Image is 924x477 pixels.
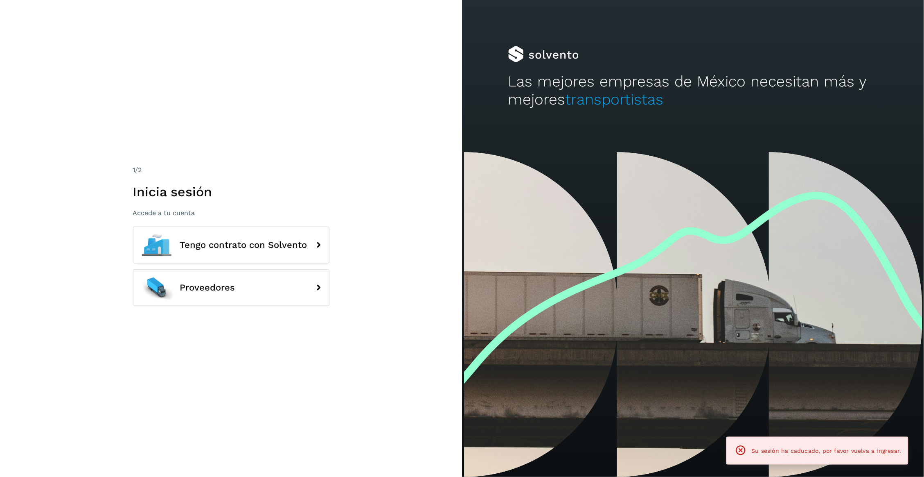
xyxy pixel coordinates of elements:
[566,91,664,108] span: transportistas
[133,184,329,200] h1: Inicia sesión
[180,283,235,293] span: Proveedores
[180,240,307,250] span: Tengo contrato con Solvento
[508,73,878,109] h2: Las mejores empresas de México necesitan más y mejores
[752,447,901,454] span: Su sesión ha caducado, por favor vuelva a ingresar.
[133,269,329,306] button: Proveedores
[133,227,329,263] button: Tengo contrato con Solvento
[133,165,329,175] div: /2
[133,209,329,217] p: Accede a tu cuenta
[133,166,135,174] span: 1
